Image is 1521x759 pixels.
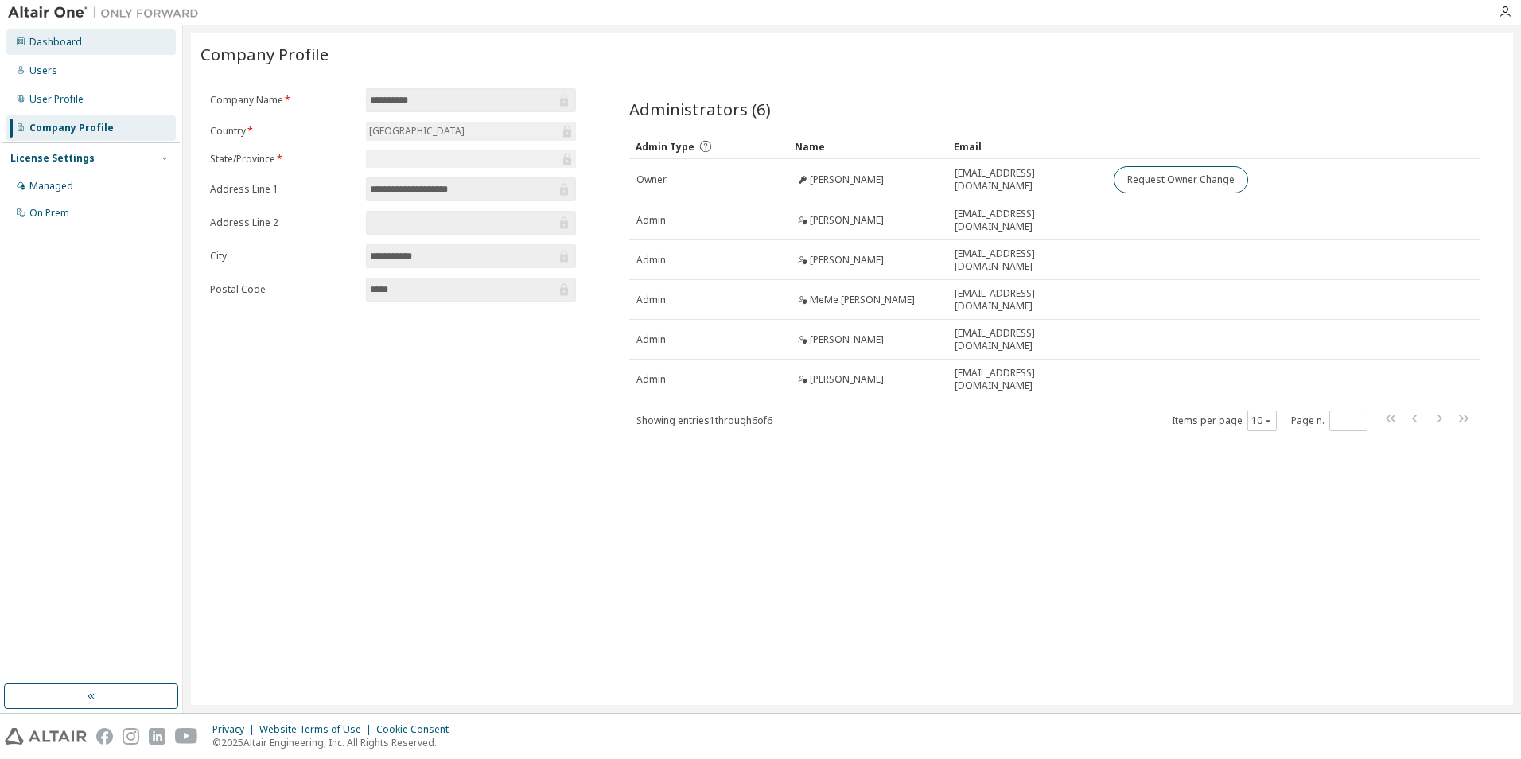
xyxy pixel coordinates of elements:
[210,94,356,107] label: Company Name
[636,294,666,306] span: Admin
[636,173,667,186] span: Owner
[810,214,884,227] span: [PERSON_NAME]
[210,216,356,229] label: Address Line 2
[123,728,139,745] img: instagram.svg
[629,98,771,120] span: Administrators (6)
[636,373,666,386] span: Admin
[636,414,772,427] span: Showing entries 1 through 6 of 6
[29,64,57,77] div: Users
[367,123,467,140] div: [GEOGRAPHIC_DATA]
[636,333,666,346] span: Admin
[210,153,356,165] label: State/Province
[1251,415,1273,427] button: 10
[1291,411,1367,431] span: Page n.
[955,287,1099,313] span: [EMAIL_ADDRESS][DOMAIN_NAME]
[1172,411,1277,431] span: Items per page
[210,125,356,138] label: Country
[210,283,356,296] label: Postal Code
[212,723,259,736] div: Privacy
[810,294,915,306] span: MeMe [PERSON_NAME]
[955,327,1099,352] span: [EMAIL_ADDRESS][DOMAIN_NAME]
[29,180,73,193] div: Managed
[810,254,884,267] span: [PERSON_NAME]
[259,723,376,736] div: Website Terms of Use
[29,36,82,49] div: Dashboard
[810,173,884,186] span: [PERSON_NAME]
[636,214,666,227] span: Admin
[149,728,165,745] img: linkedin.svg
[29,207,69,220] div: On Prem
[8,5,207,21] img: Altair One
[810,373,884,386] span: [PERSON_NAME]
[10,152,95,165] div: License Settings
[636,140,694,154] span: Admin Type
[955,247,1099,273] span: [EMAIL_ADDRESS][DOMAIN_NAME]
[210,183,356,196] label: Address Line 1
[810,333,884,346] span: [PERSON_NAME]
[29,122,114,134] div: Company Profile
[366,122,576,141] div: [GEOGRAPHIC_DATA]
[954,134,1100,159] div: Email
[1114,166,1248,193] button: Request Owner Change
[5,728,87,745] img: altair_logo.svg
[955,167,1099,193] span: [EMAIL_ADDRESS][DOMAIN_NAME]
[636,254,666,267] span: Admin
[175,728,198,745] img: youtube.svg
[955,208,1099,233] span: [EMAIL_ADDRESS][DOMAIN_NAME]
[210,250,356,263] label: City
[200,43,329,65] span: Company Profile
[96,728,113,745] img: facebook.svg
[795,134,941,159] div: Name
[212,736,458,749] p: © 2025 Altair Engineering, Inc. All Rights Reserved.
[29,93,84,106] div: User Profile
[376,723,458,736] div: Cookie Consent
[955,367,1099,392] span: [EMAIL_ADDRESS][DOMAIN_NAME]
